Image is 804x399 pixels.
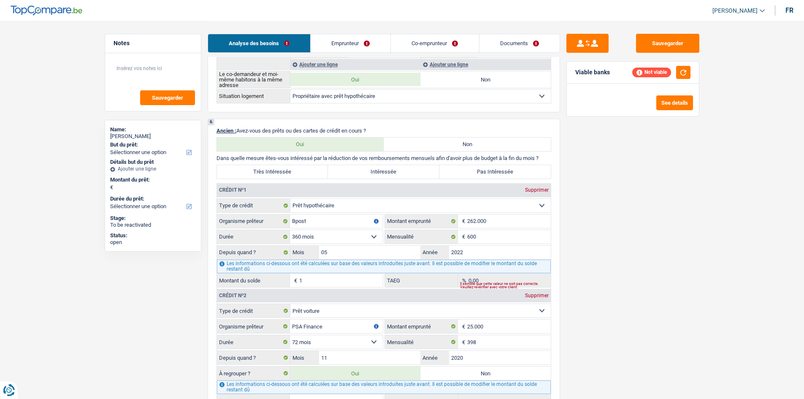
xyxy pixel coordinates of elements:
[217,89,290,103] th: Situation logement
[217,155,551,161] p: Dans quelle mesure êtes-vous intéressé par la réduction de vos remboursements mensuels afin d'avo...
[636,34,699,53] button: Sauvegarder
[110,141,194,148] label: But du prêt:
[217,199,290,212] label: Type de crédit
[319,246,421,259] input: MM
[110,159,196,166] div: Détails but du prêt
[140,90,195,105] button: Sauvegarder
[311,34,390,52] a: Emprunteur
[110,166,196,172] div: Ajouter une ligne
[152,95,183,100] span: Sauvegarder
[217,128,551,134] p: Avez-vous des prêts ou des cartes de crédit en cours ?
[420,366,551,380] label: Non
[217,187,249,193] div: Crédit nº1
[460,284,551,287] div: Il semble que cette valeur ne soit pas correcte. Veuillez revérifier avec votre client.
[110,176,194,183] label: Montant du prêt:
[385,335,458,349] label: Mensualité
[385,320,458,333] label: Montant emprunté
[385,214,458,228] label: Montant emprunté
[110,184,113,191] span: €
[110,195,194,202] label: Durée du prêt:
[458,320,467,333] span: €
[217,214,290,228] label: Organisme prêteur
[290,274,299,287] span: €
[217,380,551,394] div: Les informations ci-dessous ont été calculées sur base des valeurs introduites juste avant. Il es...
[458,335,467,349] span: €
[290,73,420,86] label: Oui
[217,260,551,273] div: Les informations ci-dessous ont été calculées sur base des valeurs introduites juste avant. Il es...
[785,6,793,14] div: fr
[217,335,290,349] label: Durée
[217,71,290,88] th: Le co-demandeur et moi-même habitons à la même adresse
[290,59,420,70] div: Ajouter une ligne
[421,59,551,70] div: Ajouter une ligne
[110,126,196,133] div: Name:
[420,351,449,364] label: Année
[458,230,467,244] span: €
[217,128,236,134] span: Ancien :
[575,69,610,76] div: Viable banks
[290,351,319,364] label: Mois
[217,320,290,333] label: Organisme prêteur
[217,246,290,259] label: Depuis quand ?
[290,246,319,259] label: Mois
[385,274,458,287] label: TAEG
[319,351,421,364] input: MM
[479,34,560,52] a: Documents
[523,187,551,193] div: Supprimer
[420,73,550,86] label: Non
[217,274,290,287] label: Montant du solde
[290,366,421,380] label: Oui
[217,304,290,318] label: Type de crédit
[217,366,290,380] label: À regrouper ?
[208,34,310,52] a: Analyse des besoins
[632,68,671,77] div: Not viable
[384,138,551,151] label: Non
[439,165,551,179] label: Pas Intéressée
[656,95,693,110] button: See details
[328,165,439,179] label: Intéressée
[217,351,290,364] label: Depuis quand ?
[706,4,765,18] a: [PERSON_NAME]
[523,293,551,298] div: Supprimer
[712,7,758,14] span: [PERSON_NAME]
[217,165,328,179] label: Très Intéressée
[449,351,551,364] input: AAAA
[217,138,384,151] label: Oui
[449,246,551,259] input: AAAA
[217,293,249,298] div: Crédit nº2
[208,119,214,125] div: 6
[458,274,468,287] span: %
[110,239,196,246] div: open
[458,214,467,228] span: €
[110,133,196,140] div: [PERSON_NAME]
[114,40,192,47] h5: Notes
[385,230,458,244] label: Mensualité
[110,222,196,228] div: To be reactivated
[110,215,196,222] div: Stage:
[11,5,82,16] img: TopCompare Logo
[217,230,290,244] label: Durée
[391,34,479,52] a: Co-emprunteur
[110,232,196,239] div: Status:
[420,246,449,259] label: Année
